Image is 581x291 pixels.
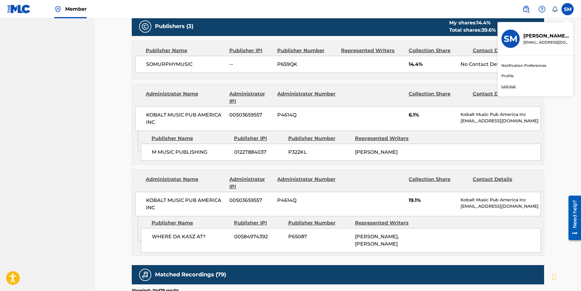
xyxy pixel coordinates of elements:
span: 14.4 % [477,20,491,26]
div: Administrator Number [277,176,336,190]
img: MLC Logo [7,5,31,13]
div: Collection Share [409,47,468,54]
h3: SM [504,34,518,44]
div: Represented Writers [355,219,417,227]
div: Administrator IPI [229,90,273,105]
img: search [522,5,530,13]
div: Publisher Name [152,219,229,227]
div: Publisher IPI [229,47,273,54]
span: 00584974392 [234,233,284,240]
span: P659QK [277,61,336,68]
p: [EMAIL_ADDRESS][DOMAIN_NAME] [461,203,540,210]
span: 39.6 % [482,27,496,33]
h5: Publishers (3) [155,23,193,30]
a: Public Search [520,3,532,15]
div: Publisher Number [277,47,336,54]
iframe: Resource Center [564,193,581,242]
div: Publisher Number [288,135,350,142]
img: Top Rightsholder [54,5,62,13]
span: 01227884037 [234,149,284,156]
div: Total shares: [449,27,496,34]
p: Kobalt Music Pub America Inc [461,111,540,118]
span: [PERSON_NAME], [PERSON_NAME] [355,234,399,247]
iframe: Chat Widget [551,262,581,291]
img: Publishers [142,23,149,30]
span: 00503659557 [229,111,273,119]
span: KOBALT MUSIC PUB AMERICA INC [146,111,225,126]
p: [EMAIL_ADDRESS][DOMAIN_NAME] [461,118,540,124]
a: Profile [501,73,514,79]
span: 19.1% [409,197,456,204]
div: My shares: [449,19,496,27]
div: Drag [552,268,556,286]
span: P4614Q [277,111,336,119]
div: Represented Writers [341,47,404,54]
div: Contact Details [473,47,532,54]
div: Contact Details [473,176,532,190]
span: P4614Q [277,197,336,204]
div: Collection Share [409,90,468,105]
img: help [538,5,546,13]
div: Administrator Name [146,176,225,190]
span: P322KL [288,149,350,156]
div: Administrator IPI [229,176,273,190]
div: Publisher Name [152,135,229,142]
div: No Contact Details [461,61,540,68]
span: WHERE DA KASZ AT? [152,233,230,240]
span: KOBALT MUSIC PUB AMERICA INC [146,197,225,211]
div: Notifications [552,6,558,12]
div: Represented Writers [355,135,417,142]
div: Publisher IPI [234,219,284,227]
span: M MUSIC PUBLISHING [152,149,230,156]
p: Shane Murphy [523,32,570,40]
div: Publisher Number [288,219,350,227]
div: Administrator Name [146,90,225,105]
span: Member [65,5,87,13]
span: -- [229,61,273,68]
span: 6.1% [409,111,456,119]
div: Collection Share [409,176,468,190]
p: Kobalt Music Pub America Inc [461,197,540,203]
span: [PERSON_NAME] [355,149,398,155]
span: P65087 [288,233,350,240]
div: Publisher IPI [234,135,284,142]
span: SOMURPHYMUSIC [146,61,225,68]
p: Log out [501,84,516,89]
div: User Menu [561,3,574,15]
h5: Matched Recordings (79) [155,271,226,278]
img: Matched Recordings [142,271,149,278]
a: Notification Preferences [501,63,546,68]
p: somurphymusic@gmail.com [523,40,570,45]
div: Help [536,3,548,15]
span: 14.4% [409,61,456,68]
div: Contact Details [473,90,532,105]
div: Administrator Number [277,90,336,105]
span: 00503659557 [229,197,273,204]
div: Publisher Name [146,47,225,54]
